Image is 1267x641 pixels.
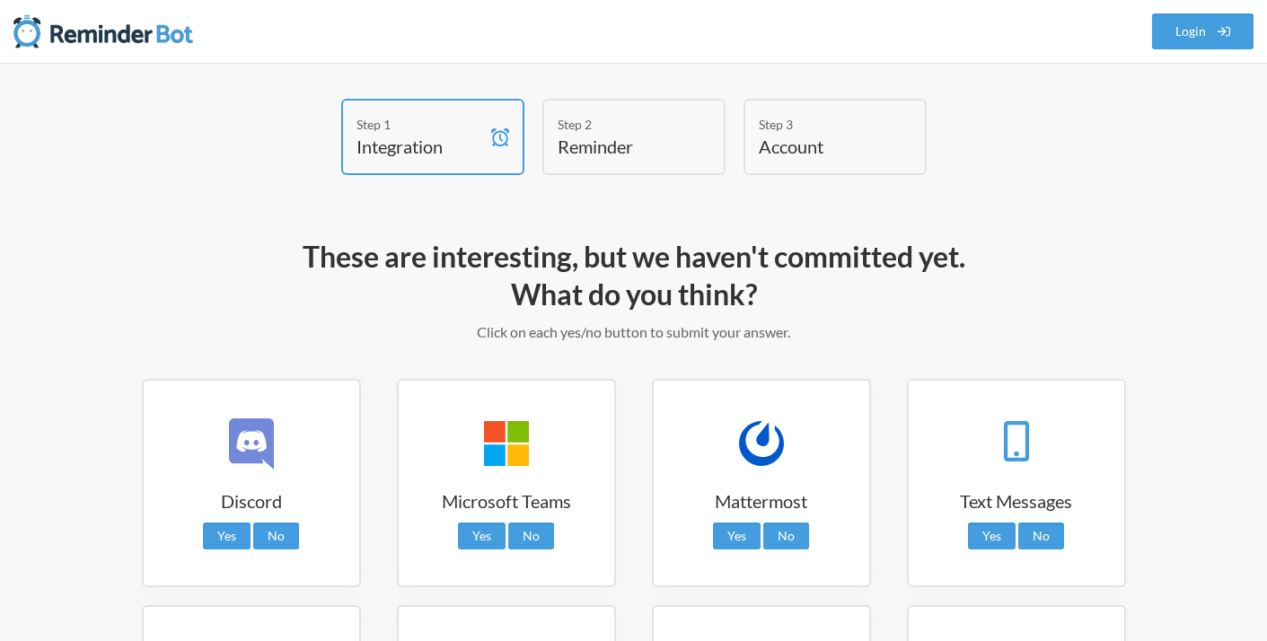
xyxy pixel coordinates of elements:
[713,522,761,549] a: Yes
[356,115,482,134] div: Step 1
[1152,13,1254,49] a: Login
[968,522,1016,549] a: Yes
[203,522,251,549] a: Yes
[458,522,506,549] a: Yes
[909,488,1124,514] h3: Text Messages
[253,522,299,549] a: No
[763,522,809,549] a: No
[144,488,359,514] h3: Discord
[1018,522,1064,549] a: No
[399,488,614,514] h3: Microsoft Teams
[13,13,193,49] img: Reminder Bot
[654,488,869,514] h3: Mattermost
[759,134,884,159] h4: Account
[113,321,1155,343] p: Click on each yes/no button to submit your answer.
[356,134,482,159] h4: Integration
[508,522,554,549] a: No
[113,238,1155,312] h2: These are interesting, but we haven't committed yet. What do you think?
[558,115,683,134] div: Step 2
[558,134,683,159] h4: Reminder
[759,115,884,134] div: Step 3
